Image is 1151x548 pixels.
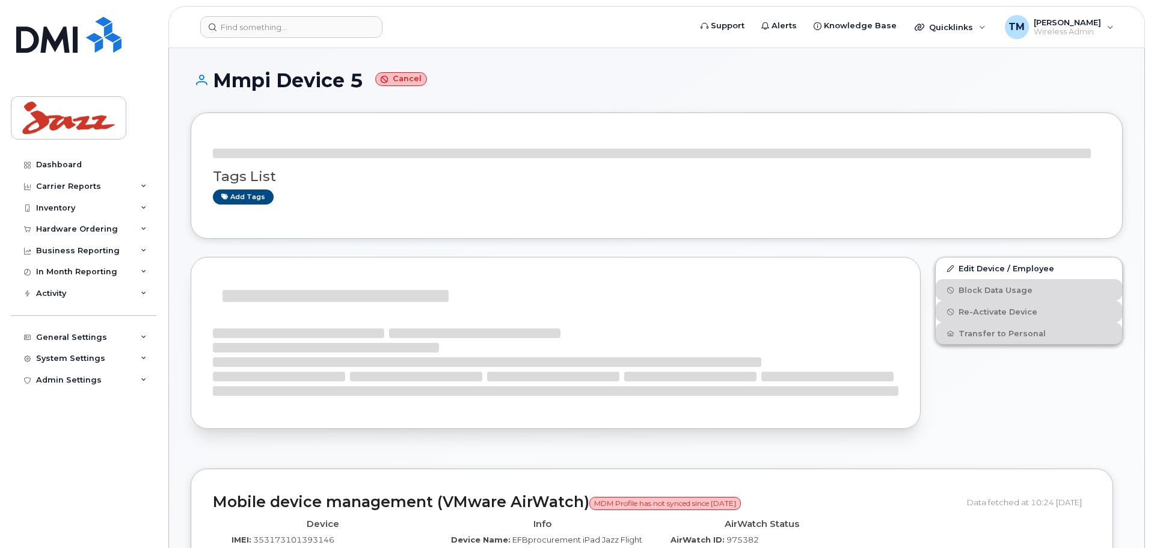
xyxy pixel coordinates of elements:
span: 353173101393146 [253,535,334,544]
span: 975382 [726,535,759,544]
label: AirWatch ID: [671,534,725,546]
div: Data fetched at 10:24 [DATE] [967,491,1091,514]
h3: Tags List [213,169,1100,184]
h4: Device [222,519,423,529]
h2: Mobile device management (VMware AirWatch) [213,494,958,511]
small: Cancel [375,72,427,86]
span: MDM Profile has not synced since [DATE] [589,497,741,510]
h4: Info [441,519,643,529]
a: Edit Device / Employee [936,257,1122,279]
button: Block Data Usage [936,279,1122,301]
a: Add tags [213,189,274,205]
span: Re-Activate Device [959,307,1037,316]
label: IMEI: [232,534,251,546]
button: Transfer to Personal [936,322,1122,344]
h1: Mmpi Device 5 [191,70,1123,91]
label: Device Name: [451,534,511,546]
button: Re-Activate Device [936,301,1122,322]
h4: AirWatch Status [661,519,862,529]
